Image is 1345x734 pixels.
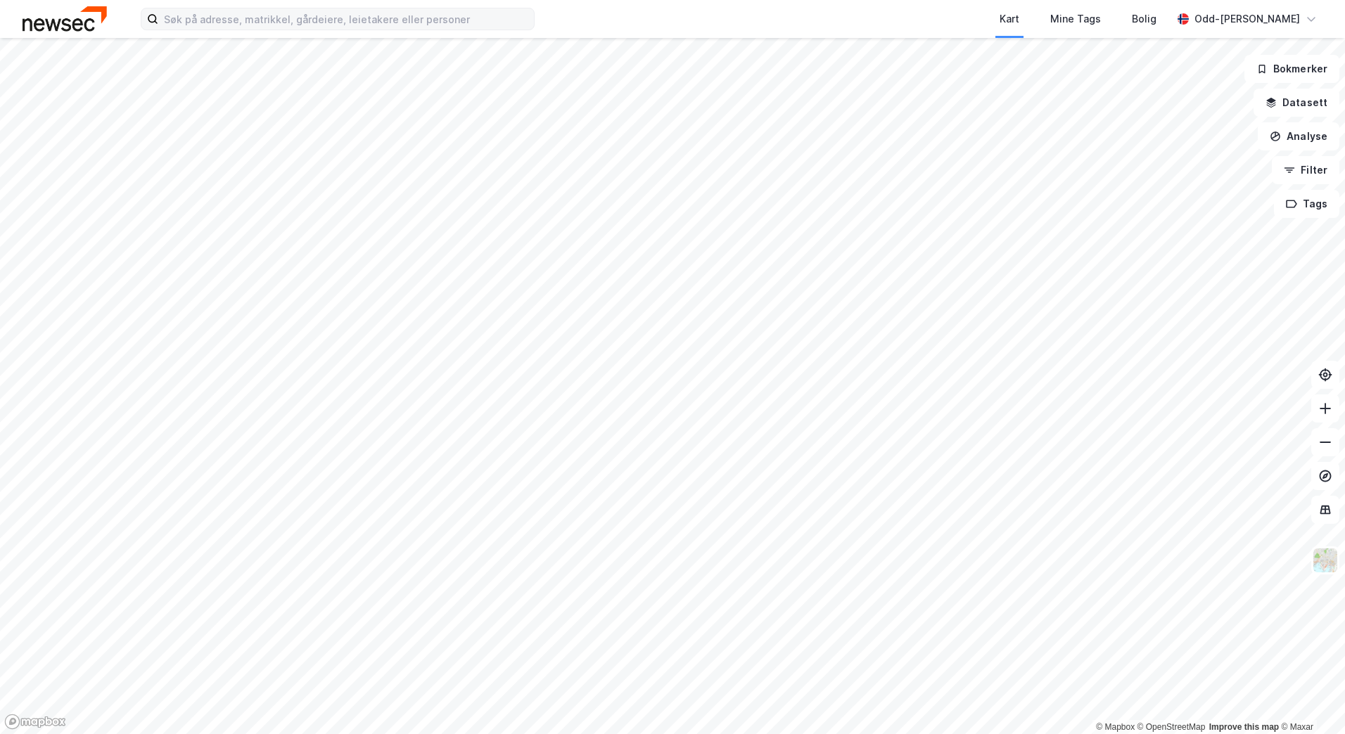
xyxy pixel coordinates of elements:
iframe: Chat Widget [1275,667,1345,734]
img: Z [1312,547,1339,574]
button: Tags [1274,190,1339,218]
button: Analyse [1258,122,1339,150]
button: Bokmerker [1244,55,1339,83]
input: Søk på adresse, matrikkel, gårdeiere, leietakere eller personer [158,8,534,30]
div: Odd-[PERSON_NAME] [1194,11,1300,27]
div: Kart [1000,11,1019,27]
a: Mapbox homepage [4,714,66,730]
button: Datasett [1254,89,1339,117]
button: Filter [1272,156,1339,184]
a: Improve this map [1209,722,1279,732]
img: newsec-logo.f6e21ccffca1b3a03d2d.png [23,6,107,31]
div: Bolig [1132,11,1156,27]
div: Kontrollprogram for chat [1275,667,1345,734]
a: OpenStreetMap [1137,722,1206,732]
div: Mine Tags [1050,11,1101,27]
a: Mapbox [1096,722,1135,732]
